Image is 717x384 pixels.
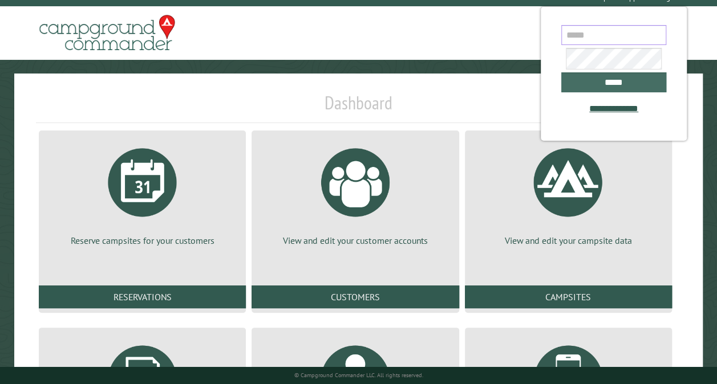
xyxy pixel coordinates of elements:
img: Campground Commander [36,11,179,55]
small: © Campground Commander LLC. All rights reserved. [294,371,423,379]
a: Customers [252,285,459,308]
h1: Dashboard [36,92,681,123]
p: View and edit your campsite data [479,234,658,247]
a: Campsites [465,285,672,308]
p: Reserve campsites for your customers [52,234,232,247]
a: View and edit your customer accounts [265,140,445,247]
p: View and edit your customer accounts [265,234,445,247]
a: View and edit your campsite data [479,140,658,247]
a: Reserve campsites for your customers [52,140,232,247]
a: Reservations [39,285,246,308]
